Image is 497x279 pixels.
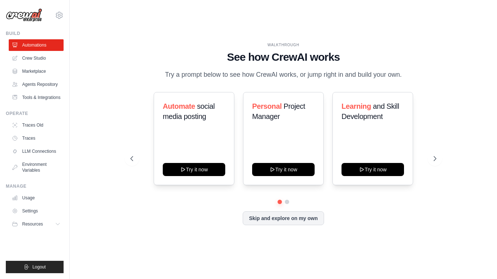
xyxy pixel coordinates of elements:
div: Operate [6,111,64,116]
span: Resources [22,221,43,227]
div: Build [6,31,64,36]
a: Automations [9,39,64,51]
p: Try a prompt below to see how CrewAI works, or jump right in and build your own. [161,69,405,80]
button: Skip and explore on my own [243,211,324,225]
img: Logo [6,8,42,22]
span: Learning [342,102,371,110]
a: LLM Connections [9,146,64,157]
span: Project Manager [252,102,305,120]
a: Tools & Integrations [9,92,64,103]
span: Personal [252,102,282,110]
a: Marketplace [9,65,64,77]
span: social media posting [163,102,215,120]
div: Manage [6,183,64,189]
a: Crew Studio [9,52,64,64]
button: Logout [6,261,64,273]
button: Try it now [252,163,315,176]
span: and Skill Development [342,102,399,120]
button: Try it now [342,163,404,176]
span: Automate [163,102,195,110]
h1: See how CrewAI works [130,51,436,64]
a: Traces Old [9,119,64,131]
a: Settings [9,205,64,217]
button: Resources [9,218,64,230]
a: Traces [9,132,64,144]
span: Logout [32,264,46,270]
a: Agents Repository [9,79,64,90]
a: Environment Variables [9,159,64,176]
button: Try it now [163,163,225,176]
a: Usage [9,192,64,204]
div: WALKTHROUGH [130,42,436,48]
